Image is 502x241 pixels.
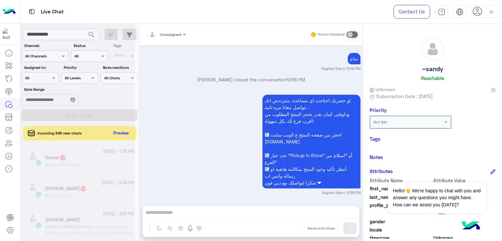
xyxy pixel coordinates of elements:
[422,65,443,73] h5: ~sandy
[370,218,432,225] span: gender
[322,66,360,71] small: Raghad Sabry 12:53 PM
[318,32,345,37] small: Human Handover
[374,120,387,124] b: Not Set
[41,8,64,16] p: Live Chat
[322,190,360,195] small: Raghad Sabry 12:55 PM
[72,76,83,88] div: loading...
[370,226,432,233] span: locale
[433,226,496,233] span: null
[142,76,360,83] p: [PERSON_NAME] closed the conversation
[393,5,430,19] a: Contact Us
[370,168,393,174] h6: Attributes
[286,77,305,82] span: 12:55 PM
[370,86,395,93] span: Unknown
[460,215,482,238] img: hulul-logo.png
[370,185,432,192] span: first_name
[370,194,432,201] span: last_name
[435,5,448,19] a: tab
[304,223,338,234] button: Send and close
[262,95,360,188] p: 24/9/2025, 12:55 PM
[456,8,463,16] img: tab
[433,218,496,225] span: null
[388,183,486,213] span: Hello!👋 We're happy to chat with you and answer any questions you might have. How can we assist y...
[370,154,383,160] h6: Notes
[28,8,36,16] img: tab
[3,5,16,19] img: Logo
[370,136,495,142] h6: Tags
[422,38,444,60] img: defaultAdmin.png
[376,93,433,100] span: Subscription Date : [DATE]
[438,8,445,16] img: tab
[3,28,14,40] img: 1403182699927242
[370,107,387,113] h6: Priority
[348,53,360,64] p: 24/9/2025, 12:53 PM
[487,8,495,16] img: profile
[370,202,432,217] span: profile_pic
[370,177,432,184] span: Attribute Name
[160,32,181,37] span: Unassigned
[421,75,444,81] h6: Reachable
